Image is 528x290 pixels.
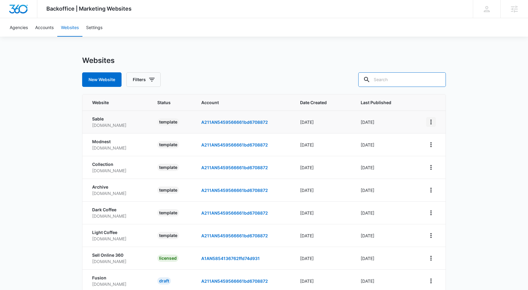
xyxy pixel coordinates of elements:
[157,255,179,262] div: licensed
[201,99,286,106] span: Account
[353,133,419,156] td: [DATE]
[293,247,353,269] td: [DATE]
[92,145,143,151] p: [DOMAIN_NAME]
[353,201,419,224] td: [DATE]
[92,213,143,219] p: [DOMAIN_NAME]
[293,224,353,247] td: [DATE]
[426,276,436,286] button: View More
[353,247,419,269] td: [DATE]
[92,122,143,128] p: [DOMAIN_NAME]
[92,206,143,213] p: Dark Coffee
[82,72,122,87] button: New Website
[157,277,171,285] div: draft
[92,167,143,174] p: [DOMAIN_NAME]
[92,229,143,236] p: Light Coffee
[157,141,179,148] div: template
[201,233,268,238] a: A211AN5459566661bd6708872
[92,184,143,190] p: Archive
[426,231,436,240] button: View More
[201,256,260,261] a: A1AN5854136762ffd74d931
[426,140,436,150] button: View More
[201,120,268,125] a: A211AN5459566661bd6708872
[92,281,143,287] p: [DOMAIN_NAME]
[358,72,446,87] input: Search
[46,5,132,12] span: Backoffice | Marketing Websites
[157,232,179,239] div: template
[157,164,179,171] div: template
[426,117,436,127] button: View More
[353,224,419,247] td: [DATE]
[201,278,268,284] a: A211AN5459566661bd6708872
[82,56,115,65] h1: Websites
[201,210,268,216] a: A211AN5459566661bd6708872
[32,18,57,37] a: Accounts
[300,99,337,106] span: Date Created
[353,179,419,201] td: [DATE]
[426,208,436,218] button: View More
[6,18,32,37] a: Agencies
[57,18,82,37] a: Websites
[82,18,106,37] a: Settings
[293,110,353,133] td: [DATE]
[92,190,143,196] p: [DOMAIN_NAME]
[92,99,134,106] span: Website
[426,253,436,263] button: View More
[92,275,143,281] p: Fusion
[353,156,419,179] td: [DATE]
[293,179,353,201] td: [DATE]
[92,236,143,242] p: [DOMAIN_NAME]
[92,116,143,122] p: Sable
[201,165,268,170] a: A211AN5459566661bd6708872
[293,156,353,179] td: [DATE]
[201,188,268,193] a: A211AN5459566661bd6708872
[126,72,161,87] button: Filters
[92,258,143,265] p: [DOMAIN_NAME]
[201,142,268,147] a: A211AN5459566661bd6708872
[361,99,403,106] span: Last Published
[293,133,353,156] td: [DATE]
[157,99,187,106] span: Status
[157,209,179,216] div: template
[157,186,179,194] div: template
[92,252,143,258] p: Sell Online 360
[92,138,143,145] p: Modnest
[157,118,179,126] div: template
[293,201,353,224] td: [DATE]
[426,185,436,195] button: View More
[92,161,143,167] p: Collection
[353,110,419,133] td: [DATE]
[426,163,436,172] button: View More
